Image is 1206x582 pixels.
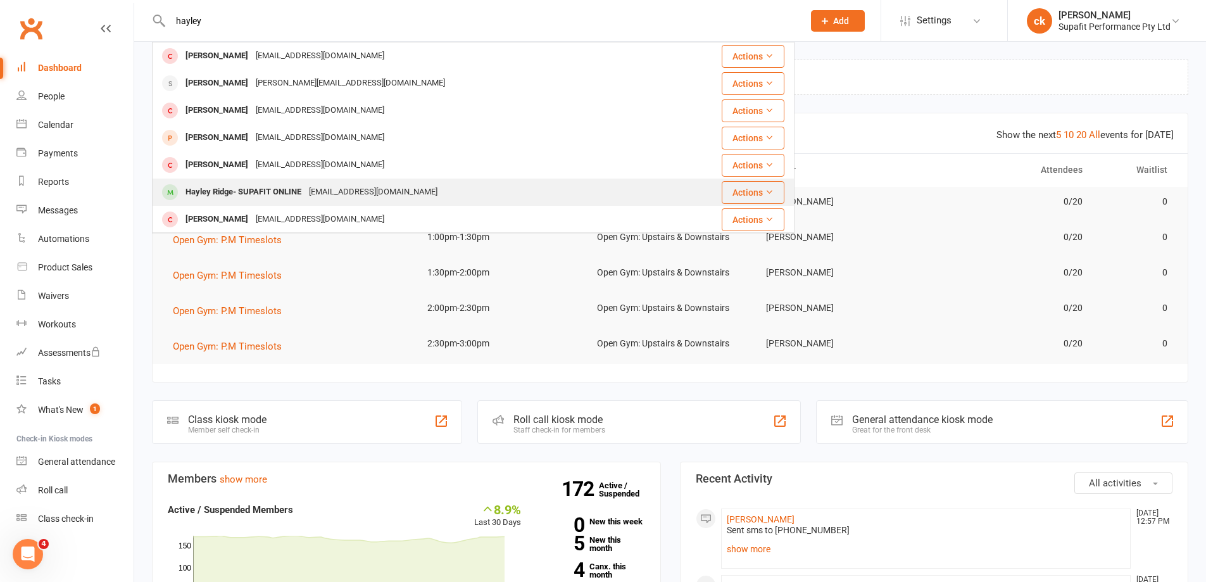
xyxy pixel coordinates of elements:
[188,426,267,434] div: Member self check-in
[252,156,388,174] div: [EMAIL_ADDRESS][DOMAIN_NAME]
[1094,187,1179,217] td: 0
[811,10,865,32] button: Add
[38,319,76,329] div: Workouts
[696,472,1173,485] h3: Recent Activity
[1074,472,1172,494] button: All activities
[38,291,69,301] div: Waivers
[996,127,1174,142] div: Show the next events for [DATE]
[182,101,252,120] div: [PERSON_NAME]
[722,154,784,177] button: Actions
[727,525,850,535] span: Sent sms to [PHONE_NUMBER]
[16,367,134,396] a: Tasks
[15,13,47,44] a: Clubworx
[722,208,784,231] button: Actions
[182,74,252,92] div: [PERSON_NAME]
[16,339,134,367] a: Assessments
[599,472,655,507] a: 172Active / Suspended
[252,74,449,92] div: [PERSON_NAME][EMAIL_ADDRESS][DOMAIN_NAME]
[513,426,605,434] div: Staff check-in for members
[168,504,293,516] strong: Active / Suspended Members
[852,426,993,434] div: Great for the front desk
[722,181,784,204] button: Actions
[16,253,134,282] a: Product Sales
[252,101,388,120] div: [EMAIL_ADDRESS][DOMAIN_NAME]
[38,205,78,215] div: Messages
[924,258,1094,288] td: 0/20
[16,54,134,82] a: Dashboard
[1089,478,1141,489] span: All activities
[16,396,134,424] a: What's New1
[220,474,267,485] a: show more
[755,329,924,358] td: [PERSON_NAME]
[173,234,282,246] span: Open Gym: P.M Timeslots
[722,127,784,149] button: Actions
[182,47,252,65] div: [PERSON_NAME]
[1089,129,1100,141] a: All
[38,457,115,467] div: General attendance
[16,225,134,253] a: Automations
[38,485,68,495] div: Roll call
[833,16,849,26] span: Add
[182,129,252,147] div: [PERSON_NAME]
[16,476,134,505] a: Roll call
[16,139,134,168] a: Payments
[586,222,755,252] td: Open Gym: Upstairs & Downstairs
[1094,222,1179,252] td: 0
[924,154,1094,186] th: Attendees
[182,183,305,201] div: Hayley Ridge- SUPAFIT ONLINE
[1064,129,1074,141] a: 10
[1058,21,1171,32] div: Supafit Performance Pty Ltd
[38,405,84,415] div: What's New
[722,72,784,95] button: Actions
[755,293,924,323] td: [PERSON_NAME]
[416,293,586,323] td: 2:00pm-2:30pm
[1094,258,1179,288] td: 0
[562,479,599,498] strong: 172
[188,414,267,426] div: Class kiosk mode
[722,99,784,122] button: Actions
[173,268,291,283] button: Open Gym: P.M Timeslots
[38,348,101,358] div: Assessments
[1058,9,1171,21] div: [PERSON_NAME]
[305,183,441,201] div: [EMAIL_ADDRESS][DOMAIN_NAME]
[540,517,645,526] a: 0New this week
[90,403,100,414] span: 1
[416,329,586,358] td: 2:30pm-3:00pm
[38,262,92,272] div: Product Sales
[166,12,795,30] input: Search...
[755,258,924,288] td: [PERSON_NAME]
[924,293,1094,323] td: 0/20
[540,536,645,552] a: 5New this month
[722,45,784,68] button: Actions
[727,514,795,524] a: [PERSON_NAME]
[1130,509,1172,526] time: [DATE] 12:57 PM
[586,293,755,323] td: Open Gym: Upstairs & Downstairs
[540,562,645,579] a: 4Canx. this month
[16,505,134,533] a: Class kiosk mode
[38,376,61,386] div: Tasks
[540,560,584,579] strong: 4
[16,448,134,476] a: General attendance kiosk mode
[917,6,952,35] span: Settings
[13,539,43,569] iframe: Intercom live chat
[173,305,282,317] span: Open Gym: P.M Timeslots
[173,341,282,352] span: Open Gym: P.M Timeslots
[727,540,1126,558] a: show more
[1076,129,1086,141] a: 20
[416,222,586,252] td: 1:00pm-1:30pm
[16,82,134,111] a: People
[182,156,252,174] div: [PERSON_NAME]
[1094,293,1179,323] td: 0
[16,310,134,339] a: Workouts
[924,222,1094,252] td: 0/20
[173,232,291,248] button: Open Gym: P.M Timeslots
[755,187,924,217] td: [PERSON_NAME]
[173,303,291,319] button: Open Gym: P.M Timeslots
[252,47,388,65] div: [EMAIL_ADDRESS][DOMAIN_NAME]
[513,414,605,426] div: Roll call kiosk mode
[38,177,69,187] div: Reports
[416,258,586,288] td: 1:30pm-2:00pm
[38,91,65,101] div: People
[540,534,584,553] strong: 5
[1027,8,1052,34] div: ck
